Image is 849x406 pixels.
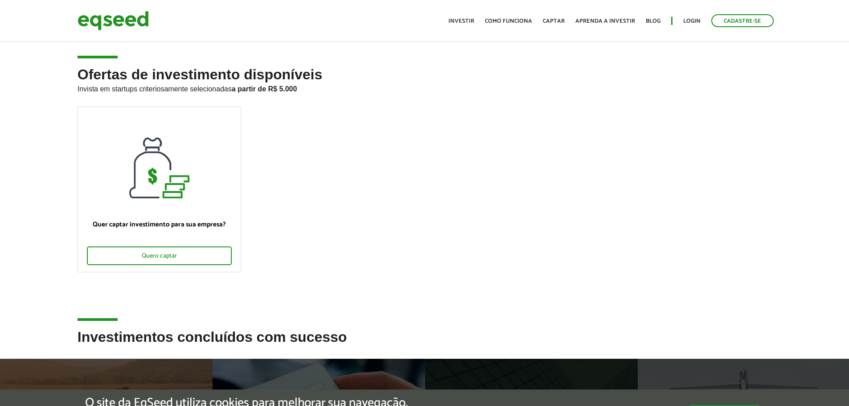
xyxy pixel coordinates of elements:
[485,18,532,24] a: Como funciona
[78,107,241,272] a: Quer captar investimento para sua empresa? Quero captar
[448,18,474,24] a: Investir
[646,18,660,24] a: Blog
[543,18,565,24] a: Captar
[78,67,772,107] h2: Ofertas de investimento disponíveis
[87,246,232,265] div: Quero captar
[683,18,701,24] a: Login
[78,82,772,93] p: Invista em startups criteriosamente selecionadas
[78,9,149,33] img: EqSeed
[575,18,635,24] a: Aprenda a investir
[232,85,297,93] strong: a partir de R$ 5.000
[87,221,232,229] p: Quer captar investimento para sua empresa?
[711,14,774,27] a: Cadastre-se
[78,329,772,358] h2: Investimentos concluídos com sucesso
